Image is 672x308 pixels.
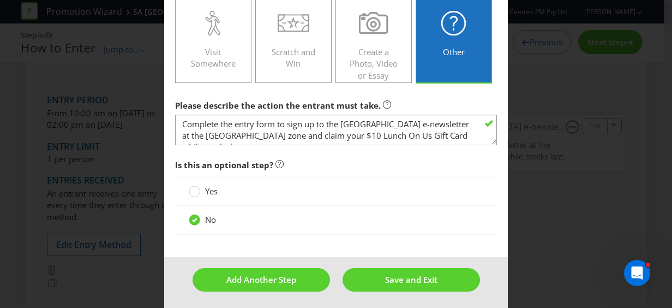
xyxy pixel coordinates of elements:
span: No [205,214,216,225]
span: Yes [205,186,218,197]
iframe: Intercom live chat [624,260,650,286]
textarea: Complete the entry form to sign up to the [GEOGRAPHIC_DATA] e-newsletter at the [GEOGRAPHIC_DATA]... [175,115,497,146]
span: Create a Photo, Video or Essay [350,46,398,81]
span: Save and Exit [385,274,437,285]
button: Add Another Step [193,268,330,292]
span: Add Another Step [226,274,296,285]
span: Is this an optional step? [175,159,273,170]
span: Visit Somewhere [191,46,236,69]
button: Save and Exit [343,268,480,292]
span: Scratch and Win [272,46,315,69]
span: Please describe the action the entrant must take. [175,100,381,111]
span: Other [443,46,465,57]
